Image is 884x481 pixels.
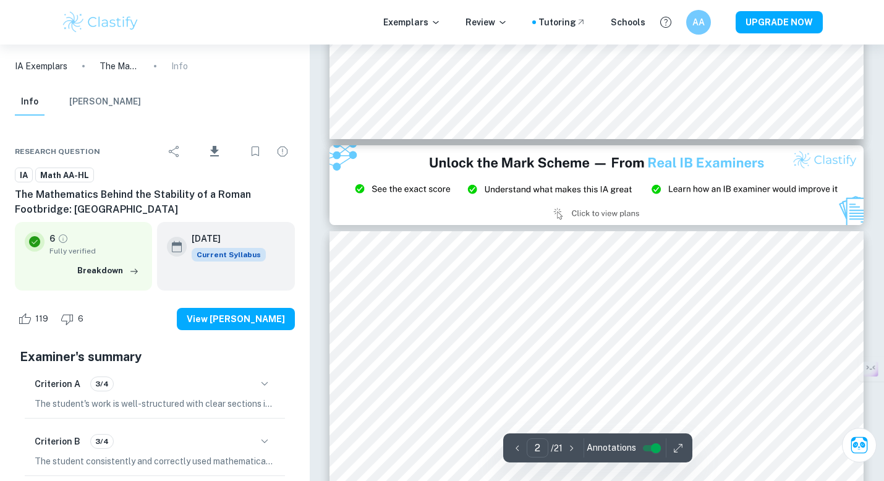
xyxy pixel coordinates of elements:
[655,12,676,33] button: Help and Feedback
[551,441,563,455] p: / 21
[162,139,187,164] div: Share
[842,428,877,462] button: Ask Clai
[15,168,33,183] a: IA
[61,10,140,35] img: Clastify logo
[35,454,275,468] p: The student consistently and correctly used mathematical notation, symbols, and terminology throu...
[538,15,586,29] a: Tutoring
[91,436,113,447] span: 3/4
[192,232,256,245] h6: [DATE]
[74,262,142,280] button: Breakdown
[177,308,295,330] button: View [PERSON_NAME]
[69,88,141,116] button: [PERSON_NAME]
[686,10,711,35] button: AA
[171,59,188,73] p: Info
[15,88,45,116] button: Info
[192,248,266,262] div: This exemplar is based on the current syllabus. Feel free to refer to it for inspiration/ideas wh...
[35,168,94,183] a: Math AA-HL
[15,187,295,217] h6: The Mathematics Behind the Stability of a Roman Footbridge: [GEOGRAPHIC_DATA]
[270,139,295,164] div: Report issue
[35,377,80,391] h6: Criterion A
[243,139,268,164] div: Bookmark
[15,59,67,73] a: IA Exemplars
[35,397,275,411] p: The student's work is well-structured with clear sections including an introduction, aim of explo...
[692,15,706,29] h6: AA
[36,169,93,182] span: Math AA-HL
[465,15,508,29] p: Review
[15,309,55,329] div: Like
[91,378,113,389] span: 3/4
[28,313,55,325] span: 119
[189,135,240,168] div: Download
[192,248,266,262] span: Current Syllabus
[49,245,142,257] span: Fully verified
[100,59,139,73] p: The Mathematics Behind the Stability of a Roman Footbridge: [GEOGRAPHIC_DATA]
[71,313,90,325] span: 6
[611,15,645,29] a: Schools
[57,233,69,244] a: Grade fully verified
[57,309,90,329] div: Dislike
[15,146,100,157] span: Research question
[20,347,290,366] h5: Examiner's summary
[49,232,55,245] p: 6
[383,15,441,29] p: Exemplars
[35,435,80,448] h6: Criterion B
[736,11,823,33] button: UPGRADE NOW
[587,441,636,454] span: Annotations
[15,169,32,182] span: IA
[329,145,864,226] img: Ad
